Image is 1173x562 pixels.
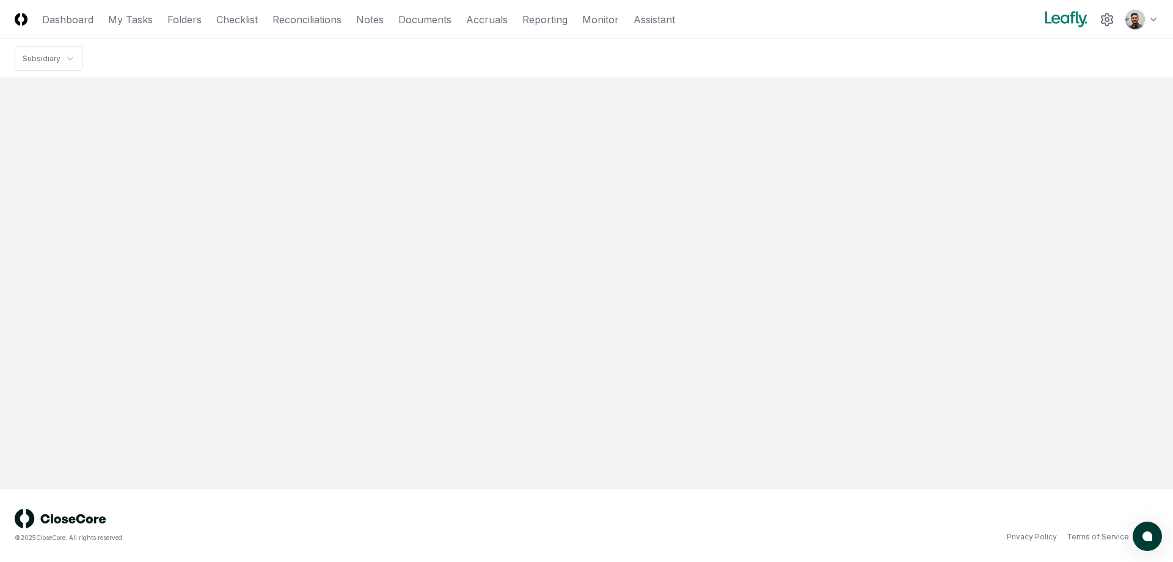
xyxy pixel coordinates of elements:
a: Checklist [216,12,258,27]
img: Leafly logo [1042,10,1090,29]
a: Folders [167,12,202,27]
img: d09822cc-9b6d-4858-8d66-9570c114c672_eec49429-a748-49a0-a6ec-c7bd01c6482e.png [1125,10,1145,29]
a: Notes [356,12,384,27]
a: Terms of Service [1067,531,1129,542]
a: Reporting [522,12,568,27]
a: Accruals [466,12,508,27]
a: Monitor [582,12,619,27]
nav: breadcrumb [15,46,83,71]
a: Privacy Policy [1007,531,1057,542]
a: Reconciliations [272,12,342,27]
img: Logo [15,13,27,26]
div: © 2025 CloseCore. All rights reserved. [15,533,586,542]
img: logo [15,509,106,528]
a: Dashboard [42,12,93,27]
button: atlas-launcher [1133,522,1162,551]
div: Subsidiary [23,53,60,64]
a: Documents [398,12,451,27]
a: My Tasks [108,12,153,27]
a: Assistant [634,12,675,27]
